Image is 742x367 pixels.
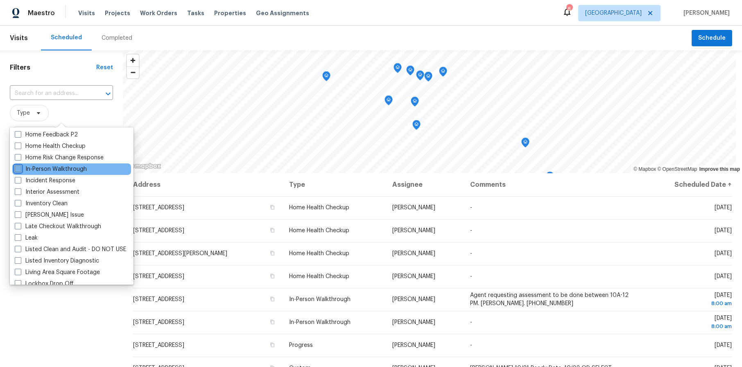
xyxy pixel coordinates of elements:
span: Type [17,109,30,117]
div: 8:00 am [650,299,732,308]
span: [DATE] [650,292,732,308]
th: Assignee [386,173,463,196]
span: Properties [214,9,246,17]
th: Type [283,173,386,196]
th: Comments [464,173,643,196]
span: Maestro [28,9,55,17]
span: Home Health Checkup [289,274,349,279]
span: Agent requesting assessment to be done between 10A-12 PM. [PERSON_NAME]. [PHONE_NUMBER] [470,292,629,306]
div: Map marker [416,70,424,83]
a: Improve this map [699,166,740,172]
span: Home Health Checkup [289,205,349,211]
a: Mapbox homepage [125,161,161,171]
label: [PERSON_NAME] Issue [15,211,84,219]
span: Tasks [187,10,204,16]
span: Geo Assignments [256,9,309,17]
span: - [470,274,472,279]
span: - [470,251,472,256]
span: Work Orders [140,9,177,17]
button: Copy Address [269,341,276,349]
div: Map marker [406,66,414,78]
span: - [470,319,472,325]
th: Scheduled Date ↑ [643,173,732,196]
div: Map marker [424,72,432,84]
button: Copy Address [269,272,276,280]
a: Mapbox [633,166,656,172]
span: [STREET_ADDRESS] [133,274,184,279]
span: Projects [105,9,130,17]
div: 8:00 am [650,322,732,331]
button: Copy Address [269,249,276,257]
span: - [470,228,472,233]
span: - [470,342,472,348]
div: Map marker [439,67,447,79]
input: Search for an address... [10,87,90,100]
span: In-Person Walkthrough [289,297,351,302]
div: 8 [566,5,572,13]
th: Address [133,173,283,196]
span: [STREET_ADDRESS][PERSON_NAME] [133,251,227,256]
label: Listed Clean and Audit - DO NOT USE [15,245,126,254]
button: Copy Address [269,318,276,326]
label: Incident Response [15,177,75,185]
span: [DATE] [715,205,732,211]
label: Home Health Checkup [15,142,86,150]
label: Home Risk Change Response [15,154,104,162]
span: In-Person Walkthrough [289,319,351,325]
span: [PERSON_NAME] [392,319,435,325]
span: [GEOGRAPHIC_DATA] [585,9,642,17]
span: Progress [289,342,313,348]
div: Map marker [521,138,529,150]
span: Home Health Checkup [289,228,349,233]
label: Lockbox Drop Off [15,280,74,288]
button: Copy Address [269,204,276,211]
span: [STREET_ADDRESS] [133,342,184,348]
span: [PERSON_NAME] [392,342,435,348]
span: [DATE] [715,274,732,279]
div: Map marker [412,120,421,133]
label: Living Area Square Footage [15,268,100,276]
label: In-Person Walkthrough [15,165,87,173]
a: OpenStreetMap [657,166,697,172]
span: Home Health Checkup [289,251,349,256]
span: [STREET_ADDRESS] [133,297,184,302]
span: [PERSON_NAME] [392,228,435,233]
span: [DATE] [715,251,732,256]
span: [STREET_ADDRESS] [133,205,184,211]
div: Completed [102,34,132,42]
span: [STREET_ADDRESS] [133,228,184,233]
canvas: Map [123,50,736,173]
button: Zoom out [127,66,139,78]
span: [PERSON_NAME] [392,274,435,279]
span: [DATE] [715,342,732,348]
span: [PERSON_NAME] [392,251,435,256]
div: Map marker [322,71,330,84]
button: Schedule [692,30,732,47]
span: - [470,205,472,211]
div: Scheduled [51,34,82,42]
label: Late Checkout Walkthrough [15,222,101,231]
label: Inventory Clean [15,199,68,208]
div: Reset [96,63,113,72]
span: [PERSON_NAME] [680,9,730,17]
span: [PERSON_NAME] [392,297,435,302]
label: Home Feedback P2 [15,131,78,139]
div: Map marker [385,95,393,108]
span: [DATE] [650,315,732,331]
div: Map marker [546,172,554,184]
span: [PERSON_NAME] [392,205,435,211]
span: Visits [10,29,28,47]
label: Leak [15,234,38,242]
h1: Filters [10,63,96,72]
span: Visits [78,9,95,17]
label: Listed Inventory Diagnostic [15,257,99,265]
div: Map marker [394,63,402,76]
span: Schedule [698,33,726,43]
span: [DATE] [715,228,732,233]
span: Zoom out [127,67,139,78]
button: Zoom in [127,54,139,66]
div: Map marker [411,97,419,109]
label: Interior Assessment [15,188,79,196]
span: [STREET_ADDRESS] [133,319,184,325]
